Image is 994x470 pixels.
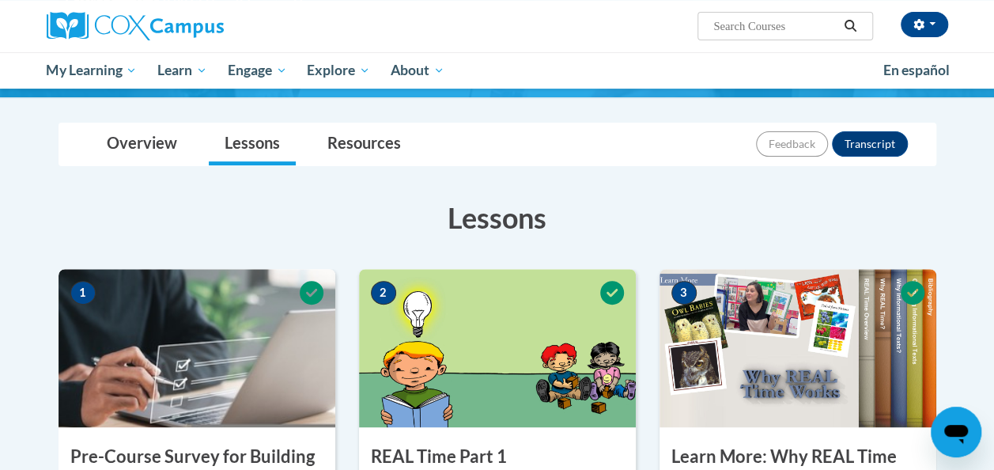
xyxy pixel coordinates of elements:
button: Account Settings [901,12,948,37]
a: Lessons [209,123,296,165]
a: Cox Campus [47,12,331,40]
button: Feedback [756,131,828,157]
h3: REAL Time Part 1 [359,445,636,469]
input: Search Courses [712,17,838,36]
a: En español [873,54,960,87]
img: Course Image [660,269,936,427]
span: 2 [371,281,396,305]
a: Learn [147,52,217,89]
img: Course Image [59,269,335,427]
a: My Learning [36,52,148,89]
span: Learn [157,61,207,80]
span: My Learning [46,61,137,80]
span: En español [883,62,950,78]
img: Course Image [359,269,636,427]
a: Overview [91,123,193,165]
a: Resources [312,123,417,165]
span: 1 [70,281,96,305]
button: Transcript [832,131,908,157]
h3: Lessons [59,198,936,237]
span: About [391,61,444,80]
button: Search [838,17,862,36]
img: Cox Campus [47,12,224,40]
span: 3 [671,281,697,305]
span: Explore [307,61,370,80]
a: About [380,52,455,89]
span: Engage [228,61,287,80]
a: Engage [217,52,297,89]
a: Explore [297,52,380,89]
div: Main menu [35,52,960,89]
iframe: Button to launch messaging window [931,407,981,457]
